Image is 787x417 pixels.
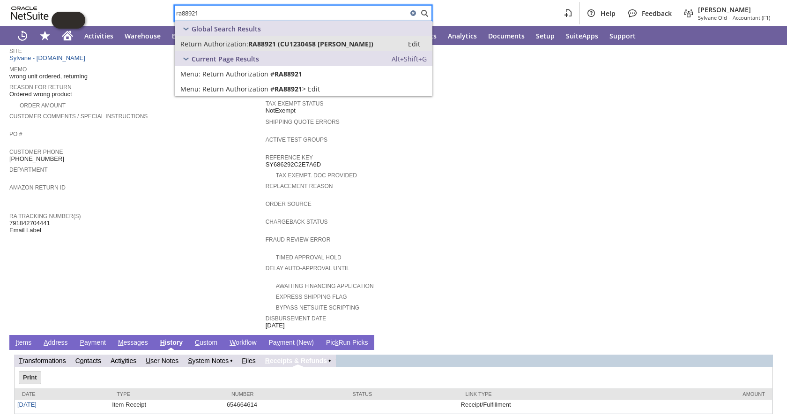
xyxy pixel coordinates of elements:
[9,155,64,163] span: [PHONE_NUMBER]
[698,5,770,14] span: [PERSON_NAME]
[459,400,620,413] td: Receipt/Fulfillment
[19,357,22,364] span: T
[352,391,451,397] div: Status
[242,357,246,364] span: F
[275,69,302,78] span: RA88921
[146,357,178,364] a: User Notes
[9,220,50,234] span: 791842704441 Email Label
[39,30,51,41] svg: Shortcuts
[175,66,432,81] a: Return Authorization #RA88921
[121,357,125,364] span: v
[175,36,432,51] a: Return Authorization:RA88921 (CU1230458 [PERSON_NAME])Edit:
[17,401,37,408] a: [DATE]
[275,84,302,93] span: RA88921
[9,184,66,191] a: Amazon Return ID
[9,54,88,61] a: Sylvane - [DOMAIN_NAME]
[202,84,275,93] span: Return Authorization #
[609,31,636,40] span: Support
[627,391,765,397] div: Amount
[111,357,136,364] a: Activities
[266,136,327,143] a: Active Test Groups
[761,337,772,348] a: Unrolled view on
[44,339,48,346] span: A
[75,357,101,364] a: Contacts
[266,107,296,114] span: NotExempt
[11,7,49,20] svg: logo
[266,100,324,107] a: Tax Exempt Status
[175,81,432,96] a: Edit
[9,91,72,98] span: Ordered wrong product
[80,339,84,346] span: P
[125,31,161,40] span: Warehouse
[324,339,370,348] a: PickRun Picks
[52,12,85,29] iframe: Click here to launch Oracle Guided Learning Help Panel
[448,31,477,40] span: Analytics
[266,201,312,207] a: Order Source
[265,357,327,364] a: Receipts & Refunds
[392,54,427,63] span: Alt+Shift+G
[160,339,165,346] span: H
[78,339,108,348] a: Payment
[642,9,672,18] span: Feedback
[117,391,217,397] div: Type
[116,339,150,348] a: Messages
[188,357,229,364] a: System Notes
[224,400,346,413] td: 654664614
[15,339,17,346] span: I
[62,30,73,41] svg: Home
[19,357,66,364] a: Transformations
[9,167,48,173] a: Department
[56,26,79,45] a: Home
[11,26,34,45] a: Recent Records
[466,391,613,397] div: Link Type
[276,283,374,289] a: Awaiting Financing Application
[41,339,70,348] a: Address
[34,26,56,45] div: Shortcuts
[265,357,270,364] span: R
[698,14,727,21] span: Sylvane Old
[419,8,430,19] svg: Search
[266,236,331,243] a: Fraud Review Error
[266,183,333,190] a: Replacement reason
[398,38,431,49] a: Edit:
[158,339,185,348] a: History
[9,113,148,120] a: Customer Comments / Special Instructions
[180,39,248,48] span: Return Authorization:
[276,304,359,311] a: Bypass NetSuite Scripting
[9,84,72,91] a: Reason For Return
[146,357,150,364] span: U
[442,26,483,45] a: Analytics
[227,339,259,348] a: Workflow
[536,31,555,40] span: Setup
[230,339,236,346] span: W
[248,39,373,48] span: RA88921 (CU1230458 [PERSON_NAME])
[266,161,321,168] span: SY686292C2E7A6D
[9,149,63,155] a: Customer Phone
[560,26,604,45] a: SuiteApps
[166,26,197,45] a: Billing
[172,31,192,40] span: Billing
[729,14,731,21] span: -
[188,357,192,364] span: S
[335,339,338,346] span: k
[180,69,200,78] span: Menu:
[231,391,339,397] div: Number
[9,213,81,220] a: RA Tracking Number(s)
[9,48,22,54] a: Site
[119,26,166,45] a: Warehouse
[110,400,224,413] td: Item Receipt
[276,254,342,261] a: Timed Approval Hold
[242,357,256,364] a: Files
[488,31,525,40] span: Documents
[68,12,85,29] span: Oracle Guided Learning Widget. To move around, please hold and drag
[84,31,113,40] span: Activities
[604,26,641,45] a: Support
[17,30,28,41] svg: Recent Records
[483,26,530,45] a: Documents
[9,131,22,137] a: PO #
[267,339,316,348] a: Payment (New)
[193,339,220,348] a: Custom
[277,339,280,346] span: y
[9,66,27,73] a: Memo
[118,339,124,346] span: M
